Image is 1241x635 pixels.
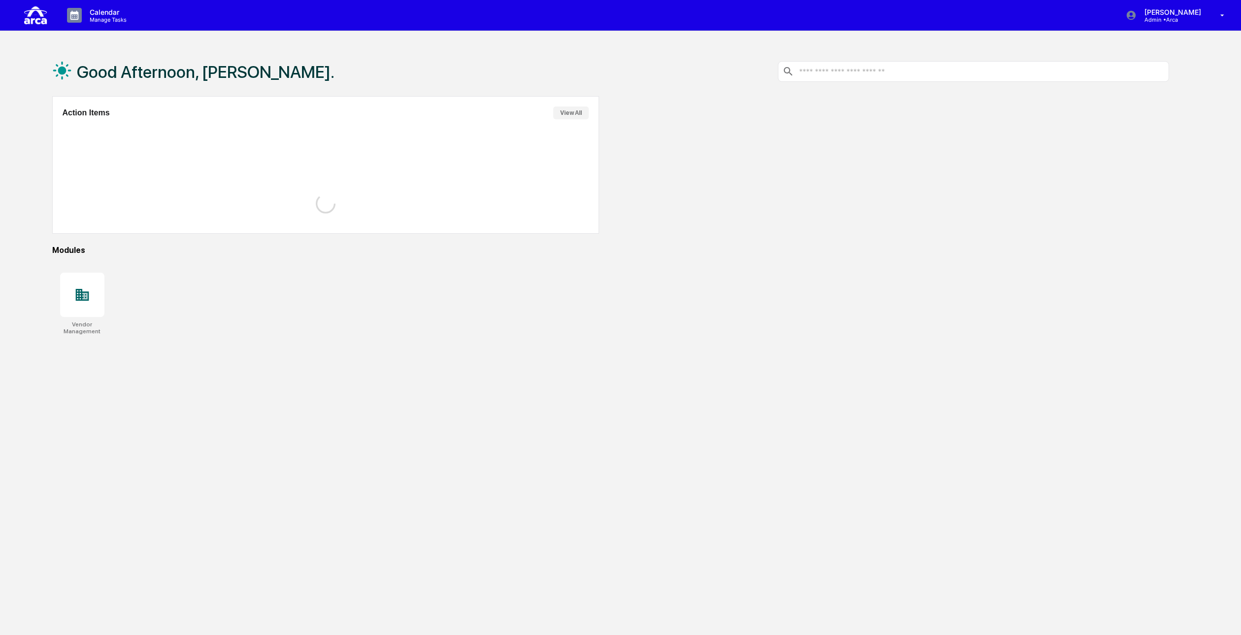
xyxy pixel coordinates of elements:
img: logo [24,4,47,26]
h1: Good Afternoon, [PERSON_NAME]. [77,62,335,82]
p: Calendar [82,8,132,16]
div: Vendor Management [60,321,104,335]
h2: Action Items [63,108,110,117]
p: Admin • Arca [1137,16,1206,23]
p: Manage Tasks [82,16,132,23]
div: Modules [52,246,1169,255]
button: View All [553,106,589,119]
p: [PERSON_NAME] [1137,8,1206,16]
